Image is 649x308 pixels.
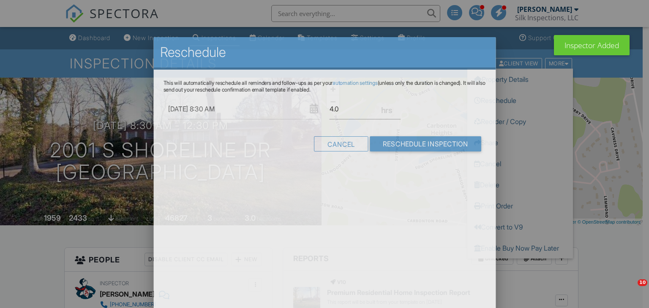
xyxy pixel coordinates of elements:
[314,136,368,151] div: Cancel
[370,136,481,151] input: Reschedule Inspection
[638,279,647,286] span: 10
[620,279,641,300] iframe: Intercom live chat
[554,35,630,55] div: Inspector Added
[333,80,377,86] a: automation settings
[160,44,489,61] h2: Reschedule
[163,80,486,93] p: This will automatically reschedule all reminders and follow-ups as per your (unless only the dura...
